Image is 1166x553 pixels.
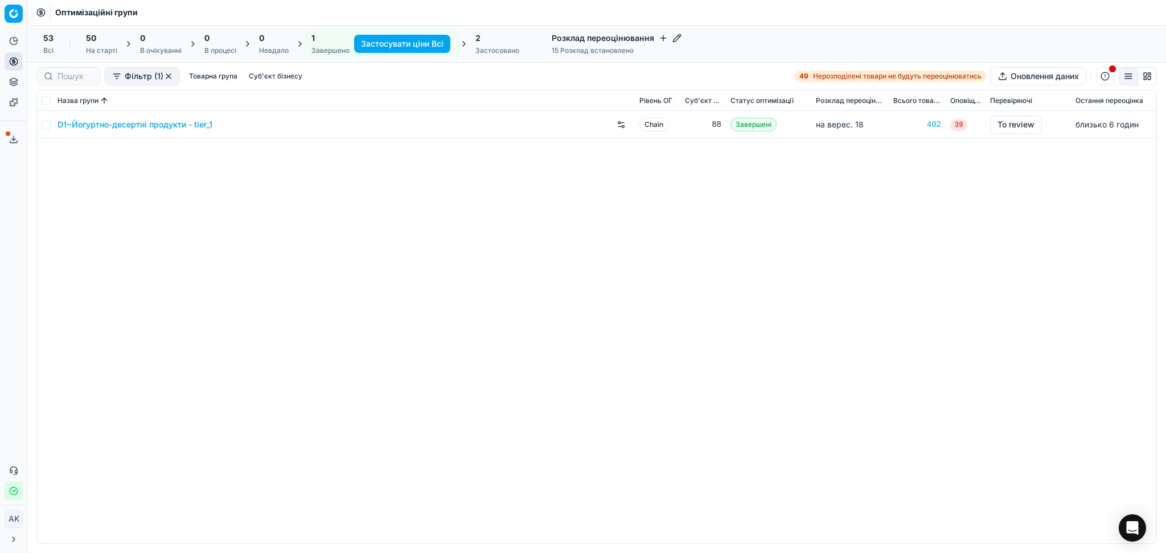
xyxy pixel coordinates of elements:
[43,32,54,44] span: 53
[5,510,22,527] span: AK
[990,96,1032,105] span: Перевіряючі
[1075,96,1143,105] span: Остання переоцінка
[311,46,350,55] div: Завершено
[552,46,681,55] div: 15 Розклад встановлено
[950,119,967,131] span: 39
[354,35,450,53] button: Застосувати ціни Всі
[204,32,210,44] span: 0
[639,118,668,131] span: Chain
[244,69,307,83] button: Суб'єкт бізнесу
[730,118,777,131] span: Завершені
[991,67,1086,85] button: Оновлення даних
[639,96,672,105] span: Рівень OГ
[475,32,481,44] span: 2
[140,46,182,55] div: В очікуванні
[1119,514,1146,542] div: Open Intercom Messenger
[259,46,289,55] div: Невдало
[58,119,212,130] a: D1~Йогуртно-десертні продукти - tier_1
[98,95,110,106] button: Sorted by Назва групи ascending
[1075,119,1139,129] span: близько 6 годин
[55,7,138,18] nav: breadcrumb
[795,71,986,82] a: 49Нерозподілені товари не будуть переоцінюватись
[685,96,721,105] span: Суб'єкт бізнесу
[816,119,864,129] span: на верес. 18
[58,71,93,82] input: Пошук
[990,115,1042,134] button: To review
[816,96,884,105] span: Розклад переоцінювання
[552,32,681,44] h4: Розклад переоцінювання
[204,46,236,55] div: В процесі
[813,72,982,81] span: Нерозподілені товари не будуть переоцінюватись
[311,32,315,44] span: 1
[893,96,941,105] span: Всього товарів
[43,46,54,55] div: Всі
[950,96,981,105] span: Оповіщення
[730,96,794,105] span: Статус оптимізації
[58,96,98,105] span: Назва групи
[5,510,23,528] button: AK
[259,32,264,44] span: 0
[685,119,721,130] div: 88
[893,119,941,130] a: 402
[799,72,808,81] strong: 49
[105,67,180,85] button: Фільтр (1)
[86,32,96,44] span: 50
[140,32,145,44] span: 0
[86,46,117,55] div: На старті
[55,7,138,18] span: Оптимізаційні групи
[475,46,519,55] div: Застосовано
[184,69,242,83] button: Товарна група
